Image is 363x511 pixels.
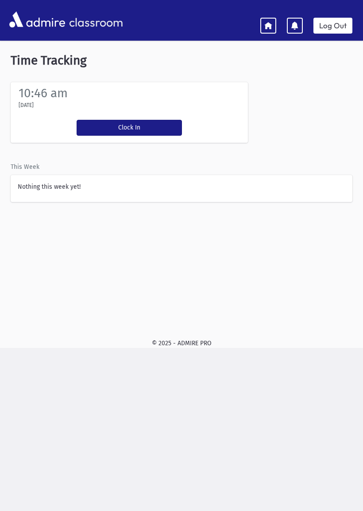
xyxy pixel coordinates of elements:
[18,182,81,191] label: Nothing this week yet!
[11,162,39,172] label: This Week
[19,86,68,100] label: 10:46 am
[7,9,67,30] img: AdmirePro
[313,18,352,34] a: Log Out
[77,120,182,136] button: Clock In
[67,8,123,31] span: classroom
[19,101,34,109] label: [DATE]
[7,339,356,348] div: © 2025 - ADMIRE PRO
